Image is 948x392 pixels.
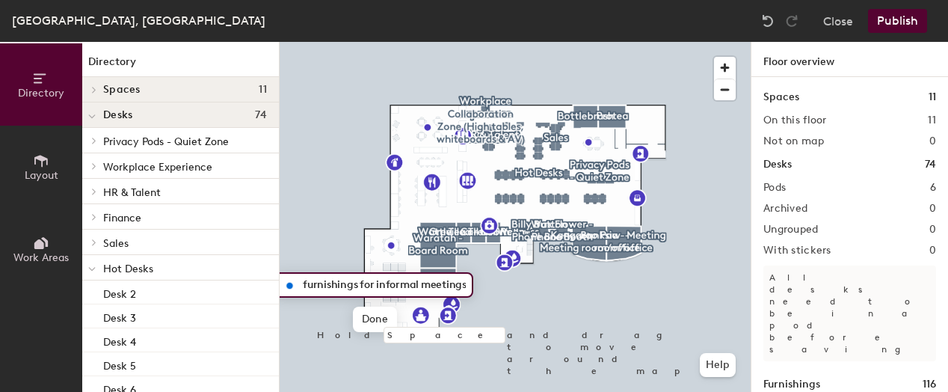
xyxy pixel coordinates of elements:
h2: With stickers [763,245,831,257]
span: Privacy Pods - Quiet Zone [103,135,229,148]
button: Publish [868,9,927,33]
span: Hot Desks [103,263,153,275]
h2: Not on map [763,135,824,147]
h1: 74 [925,156,936,173]
span: 11 [259,84,267,96]
div: [GEOGRAPHIC_DATA], [GEOGRAPHIC_DATA] [12,11,265,30]
span: Directory [18,87,64,99]
h2: 0 [929,245,936,257]
span: Done [353,307,397,332]
span: Layout [25,169,58,182]
p: Desk 4 [103,331,136,349]
p: Desk 3 [103,307,136,325]
h2: Pods [763,182,786,194]
h2: On this floor [763,114,827,126]
h1: Spaces [763,89,799,105]
span: Spaces [103,84,141,96]
span: Finance [103,212,141,224]
h2: Archived [763,203,807,215]
h2: 0 [929,203,936,215]
p: Desk 2 [103,284,136,301]
button: Help [700,353,736,377]
span: 74 [255,109,267,121]
h1: Floor overview [751,42,948,77]
h1: Directory [82,54,279,77]
img: Redo [784,13,799,28]
h1: 11 [929,89,936,105]
img: generic_marker [280,277,298,295]
h2: Ungrouped [763,224,819,236]
h2: 0 [929,224,936,236]
img: Undo [760,13,775,28]
span: Work Areas [13,251,69,264]
span: HR & Talent [103,186,161,199]
h2: 11 [928,114,936,126]
p: All desks need to be in a pod before saving [763,266,936,361]
h2: 6 [930,182,936,194]
span: Desks [103,109,132,121]
span: Workplace Experience [103,161,212,174]
p: Desk 5 [103,355,136,373]
button: Close [823,9,853,33]
h1: Desks [763,156,792,173]
h2: 0 [929,135,936,147]
span: Sales [103,237,129,250]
